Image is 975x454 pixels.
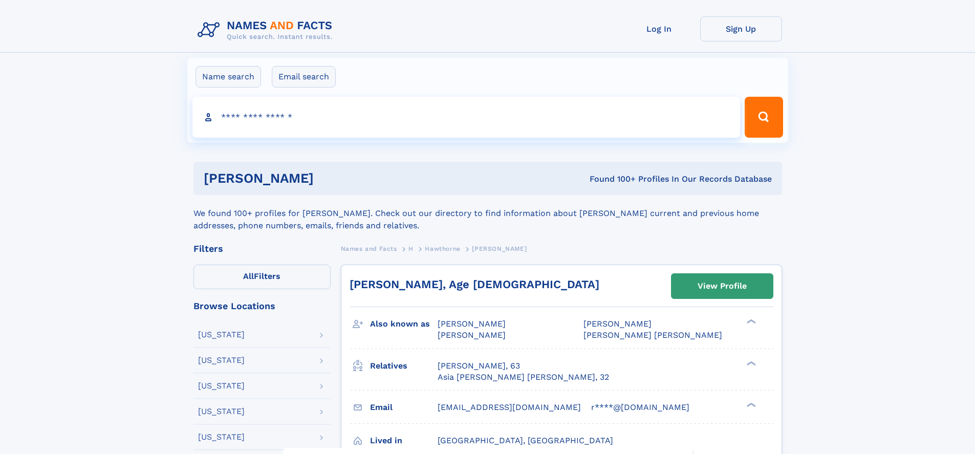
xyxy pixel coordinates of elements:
div: [US_STATE] [198,331,245,339]
div: View Profile [698,274,747,298]
span: Hawthorne [425,245,460,252]
img: Logo Names and Facts [193,16,341,44]
div: ❯ [744,360,756,366]
div: ❯ [744,318,756,325]
h3: Email [370,399,438,416]
span: All [243,271,254,281]
span: [PERSON_NAME] [PERSON_NAME] [583,330,722,340]
div: [US_STATE] [198,407,245,416]
span: [GEOGRAPHIC_DATA], [GEOGRAPHIC_DATA] [438,436,613,445]
div: Browse Locations [193,301,331,311]
span: [EMAIL_ADDRESS][DOMAIN_NAME] [438,402,581,412]
span: [PERSON_NAME] [583,319,652,329]
a: Asia [PERSON_NAME] [PERSON_NAME], 32 [438,372,609,383]
span: [PERSON_NAME] [438,330,506,340]
a: [PERSON_NAME], 63 [438,360,520,372]
a: Names and Facts [341,242,397,255]
h3: Lived in [370,432,438,449]
label: Name search [196,66,261,88]
div: Found 100+ Profiles In Our Records Database [451,174,772,185]
button: Search Button [745,97,783,138]
h1: [PERSON_NAME] [204,172,452,185]
span: [PERSON_NAME] [472,245,527,252]
div: We found 100+ profiles for [PERSON_NAME]. Check out our directory to find information about [PERS... [193,195,782,232]
div: Filters [193,244,331,253]
label: Email search [272,66,336,88]
input: search input [192,97,741,138]
label: Filters [193,265,331,289]
span: [PERSON_NAME] [438,319,506,329]
a: View Profile [671,274,773,298]
a: H [408,242,414,255]
div: [US_STATE] [198,356,245,364]
a: Hawthorne [425,242,460,255]
span: H [408,245,414,252]
div: [US_STATE] [198,382,245,390]
div: [US_STATE] [198,433,245,441]
a: Log In [618,16,700,41]
a: [PERSON_NAME], Age [DEMOGRAPHIC_DATA] [350,278,599,291]
h3: Also known as [370,315,438,333]
h3: Relatives [370,357,438,375]
div: ❯ [744,401,756,408]
a: Sign Up [700,16,782,41]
